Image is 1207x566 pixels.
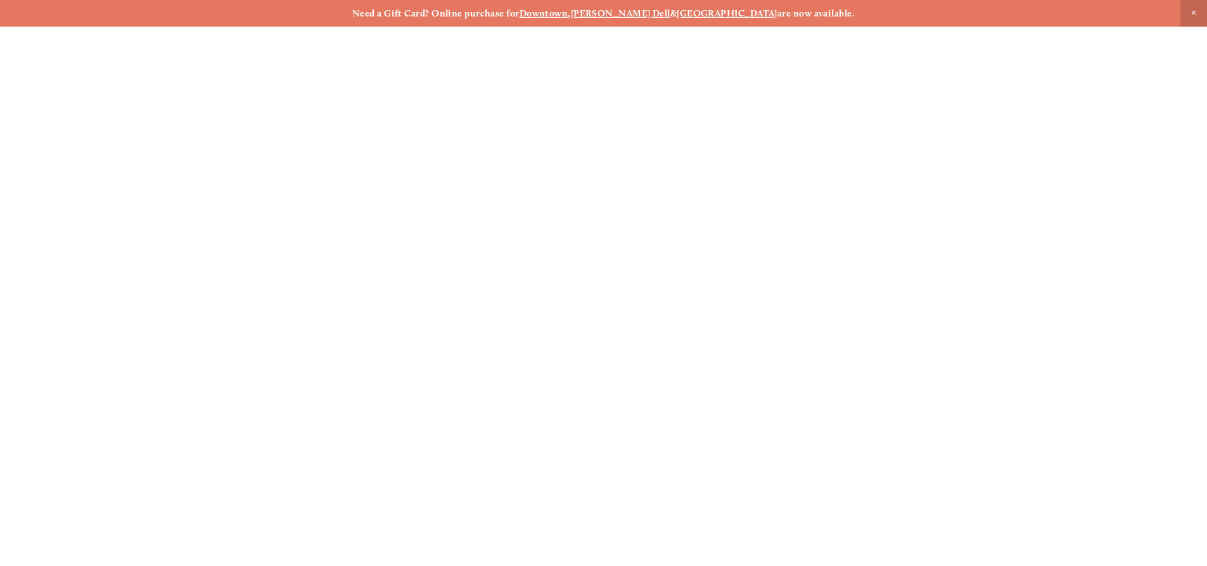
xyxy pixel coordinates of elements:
[571,8,670,19] a: [PERSON_NAME] Dell
[568,8,570,19] strong: ,
[677,8,777,19] a: [GEOGRAPHIC_DATA]
[520,8,568,19] a: Downtown
[777,8,855,19] strong: are now available.
[670,8,677,19] strong: &
[352,8,520,19] strong: Need a Gift Card? Online purchase for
